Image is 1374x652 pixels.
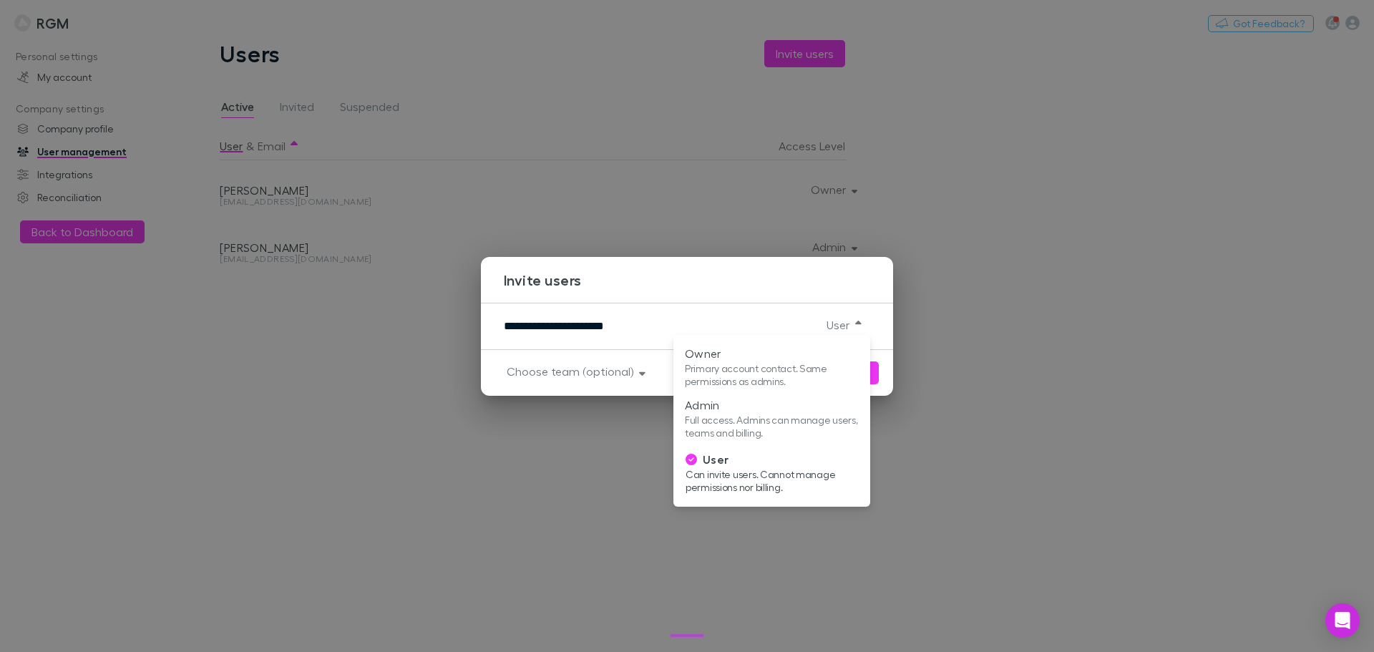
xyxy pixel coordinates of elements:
[685,345,859,362] p: Owner
[1325,603,1360,638] div: Open Intercom Messenger
[685,362,859,388] p: Primary account contact. Same permissions as admins.
[685,396,859,414] p: Admin
[674,447,871,498] li: UserCan invite users. Cannot manage permissions nor billing.
[673,392,870,444] li: AdminFull access. Admins can manage users, teams and billing.
[673,341,870,392] li: OwnerPrimary account contact. Same permissions as admins.
[686,451,859,468] p: User
[685,414,859,439] p: Full access. Admins can manage users, teams and billing.
[686,468,859,494] p: Can invite users. Cannot manage permissions nor billing.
